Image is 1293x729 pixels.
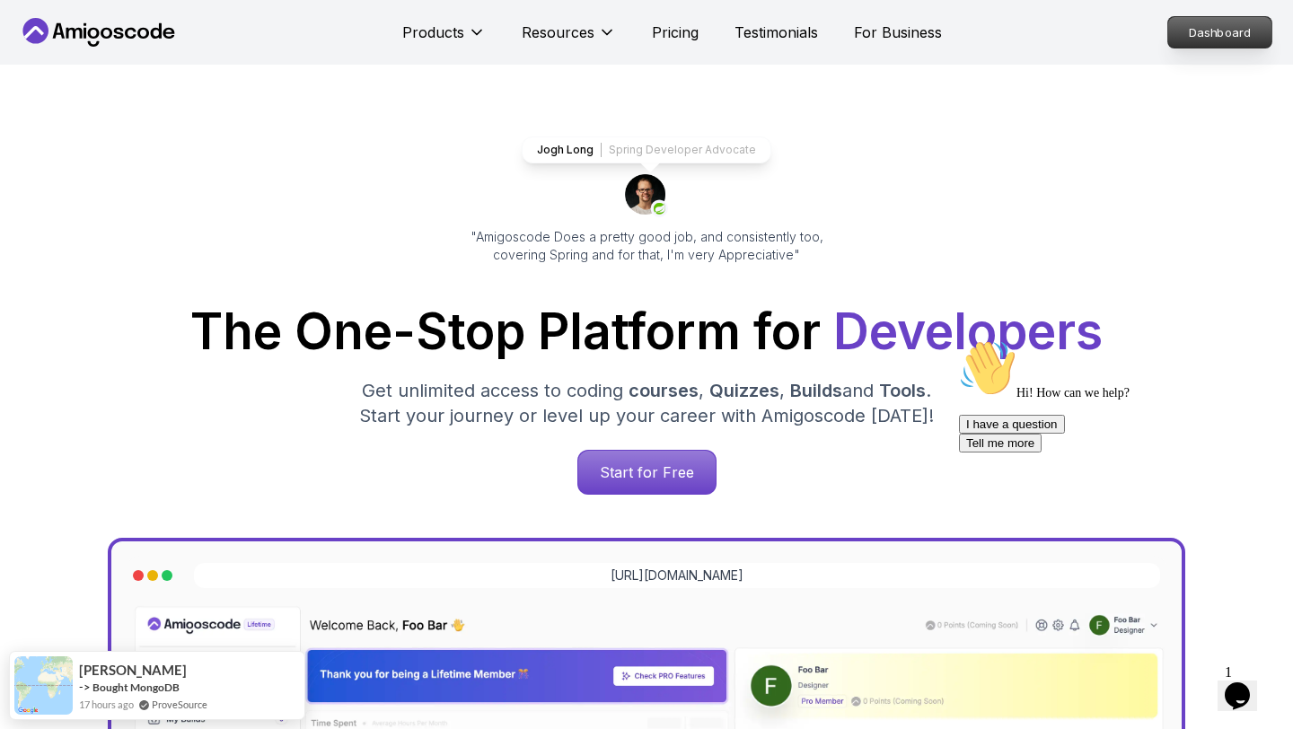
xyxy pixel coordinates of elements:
a: Testimonials [734,22,818,43]
iframe: chat widget [952,332,1275,648]
span: courses [629,380,699,401]
p: Products [402,22,464,43]
a: Start for Free [577,450,717,495]
p: Start for Free [578,451,716,494]
button: Tell me more [7,101,90,120]
span: -> [79,680,91,694]
span: Hi! How can we help? [7,54,178,67]
span: 17 hours ago [79,697,134,712]
span: Tools [879,380,926,401]
img: :wave: [7,7,65,65]
p: Dashboard [1168,17,1271,48]
a: [URL][DOMAIN_NAME] [611,567,743,584]
span: Quizzes [709,380,779,401]
button: Products [402,22,486,57]
p: Get unlimited access to coding , , and . Start your journey or level up your career with Amigosco... [345,378,948,428]
p: Jogh Long [537,143,594,157]
div: 👋Hi! How can we help?I have a questionTell me more [7,7,330,120]
a: ProveSource [152,698,207,710]
button: Resources [522,22,616,57]
a: Bought MongoDB [92,681,180,694]
h1: The One-Stop Platform for [32,307,1261,356]
a: Pricing [652,22,699,43]
p: Spring Developer Advocate [609,143,756,157]
iframe: chat widget [1218,657,1275,711]
p: Resources [522,22,594,43]
span: Developers [833,302,1103,361]
button: I have a question [7,83,113,101]
img: josh long [625,174,668,217]
span: [PERSON_NAME] [79,663,187,678]
img: provesource social proof notification image [14,656,73,715]
span: Builds [790,380,842,401]
a: Dashboard [1167,16,1272,48]
a: For Business [854,22,942,43]
p: "Amigoscode Does a pretty good job, and consistently too, covering Spring and for that, I'm very ... [445,228,848,264]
